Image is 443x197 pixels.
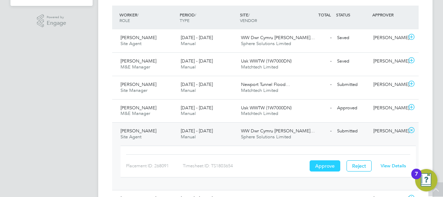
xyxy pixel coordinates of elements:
div: Timesheet ID: TS1803654 [183,160,308,172]
span: Manual [181,64,196,70]
div: - [298,56,334,67]
span: WW Dwr Cymru [PERSON_NAME]… [241,35,315,41]
span: [PERSON_NAME] [121,58,156,64]
span: / [137,12,139,17]
div: Placement ID: 268091 [126,160,183,172]
span: Powered by [47,14,66,20]
div: STATUS [334,8,371,21]
span: [DATE] - [DATE] [181,58,213,64]
button: Open Resource Center, 7 new notifications [415,169,437,191]
div: [PERSON_NAME] [371,79,407,90]
span: M&E Manager [121,110,150,116]
span: Site Manager [121,87,147,93]
button: Reject [347,160,372,172]
div: APPROVER [371,8,407,21]
span: Manual [181,110,196,116]
span: [PERSON_NAME] [121,81,156,87]
span: / [195,12,196,17]
span: M&E Manager [121,64,150,70]
span: [DATE] - [DATE] [181,81,213,87]
div: - [298,79,334,90]
div: - [298,32,334,44]
span: [DATE] - [DATE] [181,35,213,41]
span: Matchtech Limited [241,64,278,70]
span: Usk WWTW (1W7000DN) [241,58,292,64]
span: [PERSON_NAME] [121,35,156,41]
span: Sphere Solutions Limited [241,41,291,46]
div: Submitted [334,79,371,90]
div: [PERSON_NAME] [371,125,407,137]
div: - [298,102,334,114]
span: TOTAL [318,12,331,17]
a: Powered byEngage [37,14,67,28]
span: [PERSON_NAME] [121,128,156,134]
span: WW Dwr Cymru [PERSON_NAME]… [241,128,315,134]
span: Matchtech Limited [241,110,278,116]
span: / [248,12,250,17]
span: Site Agent [121,41,141,46]
a: View Details [381,163,406,169]
div: Submitted [334,125,371,137]
span: Usk WWTW (1W7000DN) [241,105,292,111]
div: SITE [238,8,298,27]
span: Manual [181,87,196,93]
span: Engage [47,20,66,26]
span: ROLE [119,17,130,23]
div: [PERSON_NAME] [371,32,407,44]
div: - [298,125,334,137]
span: VENDOR [240,17,257,23]
div: Approved [334,102,371,114]
div: PERIOD [178,8,238,27]
div: [PERSON_NAME] [371,102,407,114]
div: WORKER [118,8,178,27]
span: [DATE] - [DATE] [181,105,213,111]
span: Manual [181,134,196,140]
button: Approve [310,160,340,172]
div: Saved [334,56,371,67]
span: Manual [181,41,196,46]
span: Newport Tunnel Flood… [241,81,290,87]
span: TYPE [180,17,189,23]
div: 7 [415,174,418,183]
span: [PERSON_NAME] [121,105,156,111]
span: Site Agent [121,134,141,140]
div: Saved [334,32,371,44]
span: [DATE] - [DATE] [181,128,213,134]
div: [PERSON_NAME] [371,56,407,67]
span: Sphere Solutions Limited [241,134,291,140]
span: Matchtech Limited [241,87,278,93]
